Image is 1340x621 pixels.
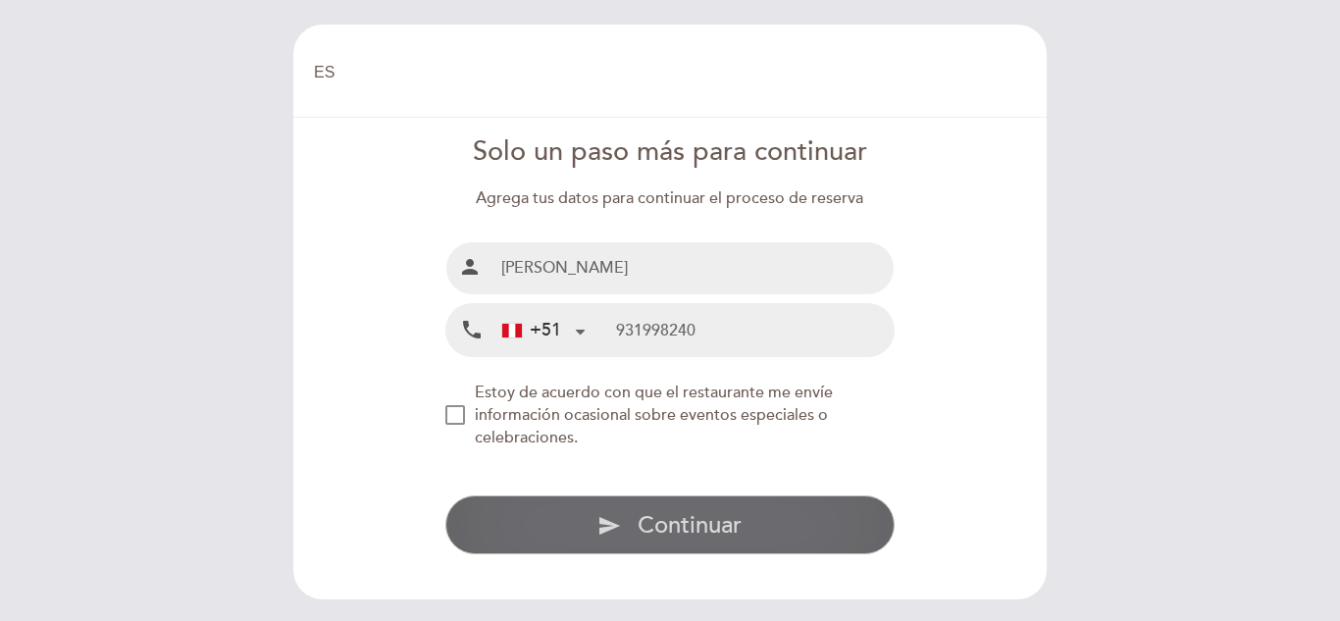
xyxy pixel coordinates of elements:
[475,383,833,447] span: Estoy de acuerdo con que el restaurante me envíe información ocasional sobre eventos especiales o...
[460,318,484,342] i: local_phone
[445,133,896,172] div: Solo un paso más para continuar
[502,318,561,343] div: +51
[493,242,895,294] input: Nombre y Apellido
[616,304,894,356] input: Teléfono Móvil
[445,495,896,554] button: send Continuar
[494,305,593,355] div: Peru (Perú): +51
[597,514,621,538] i: send
[638,511,742,540] span: Continuar
[445,382,896,449] md-checkbox: NEW_MODAL_AGREE_RESTAURANT_SEND_OCCASIONAL_INFO
[458,255,482,279] i: person
[445,187,896,210] div: Agrega tus datos para continuar el proceso de reserva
